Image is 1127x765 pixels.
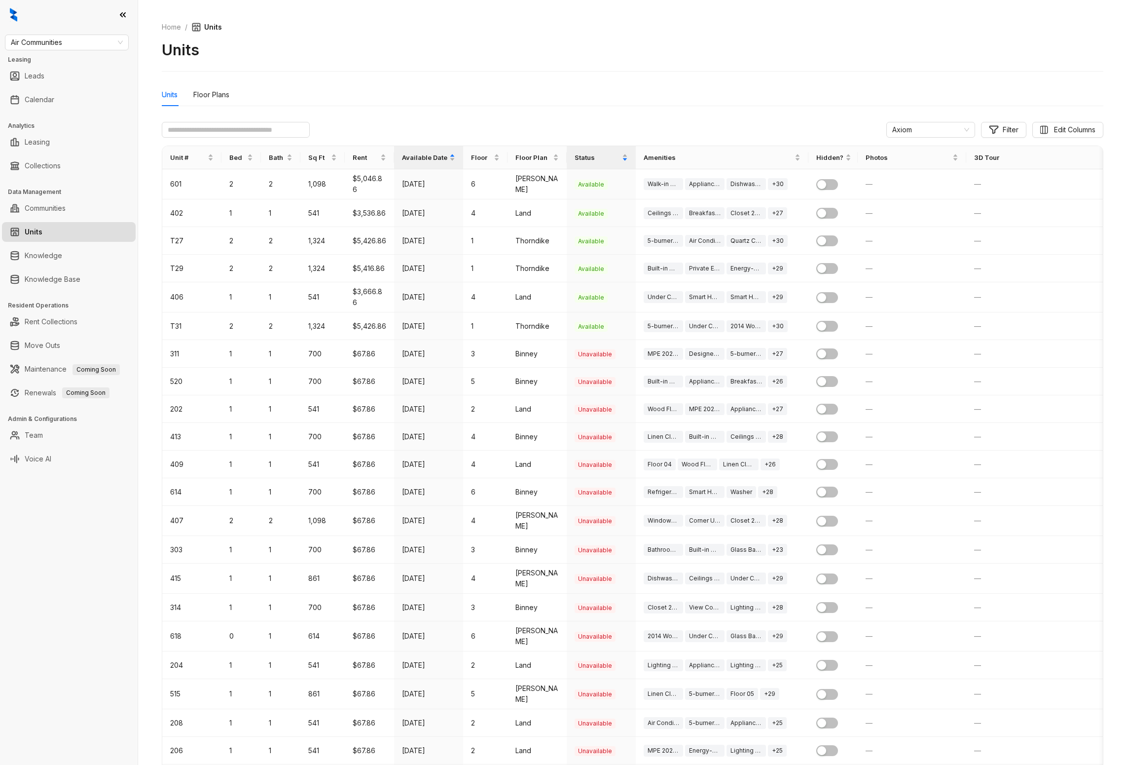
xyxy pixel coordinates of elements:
[575,488,616,497] span: Unavailable
[193,89,229,100] div: Floor Plans
[300,423,345,451] td: 700
[2,246,136,266] li: Knowledge
[685,515,725,527] div: Corner Unit
[300,227,345,255] td: 1,324
[644,178,683,190] div: Walk-in Shower
[345,169,394,199] td: $5,046.86
[515,174,558,193] span: [PERSON_NAME]
[394,282,463,312] td: [DATE]
[575,574,616,584] span: Unavailable
[981,122,1026,138] button: Filter
[866,264,873,272] span: —
[575,377,616,387] span: Unavailable
[866,488,873,496] span: —
[394,227,463,255] td: [DATE]
[463,478,508,506] td: 6
[25,336,60,355] a: Move Outs
[644,459,676,470] div: Floor 04
[345,506,394,536] td: $67.86
[162,564,221,594] td: 415
[727,320,766,332] div: 2014 Wood Floor Throughout
[221,506,261,536] td: 2
[644,403,683,415] div: Wood Flooring 1
[2,90,136,110] li: Calendar
[866,180,873,188] span: —
[221,564,261,594] td: 1
[575,236,608,246] span: Available
[162,478,221,506] td: 614
[221,478,261,506] td: 1
[2,425,136,445] li: Team
[727,544,766,556] div: Glass Backsplash In Kitchen
[73,364,120,375] span: Coming Soon
[221,594,261,621] td: 1
[221,146,261,169] th: Bed
[727,573,766,584] div: Under Cabinet Lighting 2
[858,146,966,169] th: Photos
[300,282,345,312] td: 541
[345,312,394,340] td: $5,426.86
[463,146,508,169] th: Floor
[394,312,463,340] td: [DATE]
[463,536,508,564] td: 3
[515,488,538,496] span: Binney
[162,199,221,227] td: 402
[2,383,136,403] li: Renewals
[170,153,206,162] span: Unit #
[644,153,793,162] span: Amenities
[402,153,447,162] span: Available Date
[261,146,300,169] th: Bath
[768,291,787,303] div: + 29
[727,431,766,443] div: Ceilings Vaulted
[345,227,394,255] td: $5,426.86
[575,516,616,526] span: Unavailable
[162,340,221,368] td: 311
[816,153,843,162] span: Hidden?
[463,227,508,255] td: 1
[974,209,981,217] span: —
[345,146,394,169] th: Rent
[768,544,787,556] div: + 23
[261,451,300,478] td: 1
[685,544,725,556] div: Built-in Microwave
[471,153,492,162] span: Floor
[162,169,221,199] td: 601
[10,8,17,22] img: logo
[974,153,1108,162] span: 3D Tour
[162,40,199,59] h2: Units
[345,451,394,478] td: $67.86
[515,264,549,272] span: Thorndike
[515,569,558,588] span: [PERSON_NAME]
[644,573,683,584] div: Dishwasher
[25,269,80,289] a: Knowledge Base
[345,478,394,506] td: $67.86
[575,322,608,332] span: Available
[768,263,787,274] div: + 29
[25,449,51,469] a: Voice AI
[644,544,683,556] div: Bathroom Upgrade Legacy
[685,291,725,303] div: Smart Home Window Shades 2020
[463,169,508,199] td: 6
[575,432,616,442] span: Unavailable
[515,349,538,358] span: Binney
[261,255,300,282] td: 2
[727,235,766,247] div: Quartz Counters
[261,169,300,199] td: 2
[162,423,221,451] td: 413
[974,180,981,188] span: —
[25,425,43,445] a: Team
[463,368,508,395] td: 5
[261,395,300,423] td: 1
[300,368,345,395] td: 700
[575,349,616,359] span: Unavailable
[685,207,725,219] div: Breakfast Bar/nook
[221,451,261,478] td: 1
[974,322,981,330] span: —
[261,340,300,368] td: 1
[345,395,394,423] td: $67.86
[261,478,300,506] td: 1
[678,459,717,470] div: Wood Flooring 1
[162,89,178,100] div: Units
[394,395,463,423] td: [DATE]
[727,348,766,360] div: 5-burner Gas Stove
